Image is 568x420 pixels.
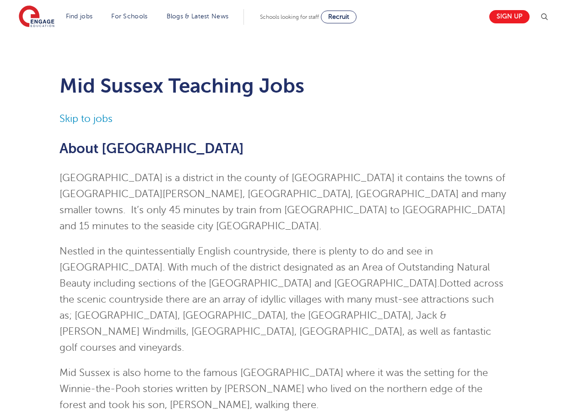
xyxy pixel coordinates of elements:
[19,6,54,28] img: Engage Education
[260,14,319,20] span: Schools looking for staff
[60,141,244,156] span: About [GEOGRAPHIC_DATA]
[321,11,357,23] a: Recruit
[489,10,530,23] a: Sign up
[60,367,488,410] span: Mid Sussex is also home to the famous [GEOGRAPHIC_DATA] where it was the setting for the Winnie-t...
[60,74,508,97] h1: Mid Sussex Teaching Jobs
[60,278,503,353] span: Dotted across the scenic countryside there are an array of idyllic villages with many must-see at...
[60,113,113,124] a: Skip to jobs
[60,172,506,216] span: [GEOGRAPHIC_DATA] is a district in the county of [GEOGRAPHIC_DATA] it contains the towns of [GEOG...
[167,13,229,20] a: Blogs & Latest News
[111,13,147,20] a: For Schools
[60,204,505,232] span: nly 45 minutes by train from [GEOGRAPHIC_DATA] to [GEOGRAPHIC_DATA] and 15 minutes to the seaside...
[328,13,349,20] span: Recruit
[66,13,93,20] a: Find jobs
[60,246,490,289] span: Nestled in the quintessentially English countryside, there is plenty to do and see in [GEOGRAPHIC...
